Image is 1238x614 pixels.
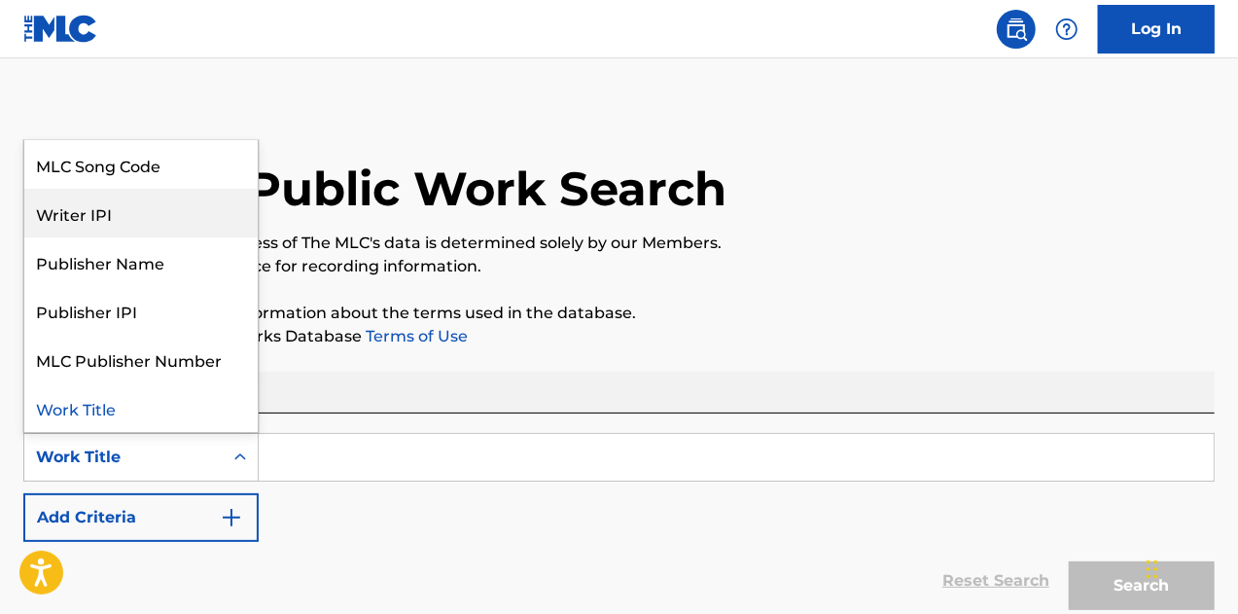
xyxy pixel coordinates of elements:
a: Terms of Use [362,327,468,345]
div: MLC Publisher Number [24,335,258,383]
a: Log In [1098,5,1215,54]
div: MLC Song Code [24,140,258,189]
img: help [1055,18,1079,41]
p: Please for more information about the terms used in the database. [23,302,1215,325]
iframe: Chat Widget [1141,521,1238,614]
p: It is not an authoritative source for recording information. [23,255,1215,278]
div: Publisher IPI [24,286,258,335]
h1: The MLC Public Work Search [23,160,726,218]
div: Publisher Name [24,237,258,286]
img: MLC Logo [23,15,98,43]
div: Work Title [36,446,211,469]
a: Public Search [997,10,1036,49]
div: Work Title [24,383,258,432]
p: Please review the Musical Works Database [23,325,1215,348]
img: search [1005,18,1028,41]
div: Writer IPI [24,189,258,237]
button: Add Criteria [23,493,259,542]
div: Help [1047,10,1086,49]
p: The accuracy and completeness of The MLC's data is determined solely by our Members. [23,232,1215,255]
div: Drag [1147,540,1158,598]
img: 9d2ae6d4665cec9f34b9.svg [220,506,243,529]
